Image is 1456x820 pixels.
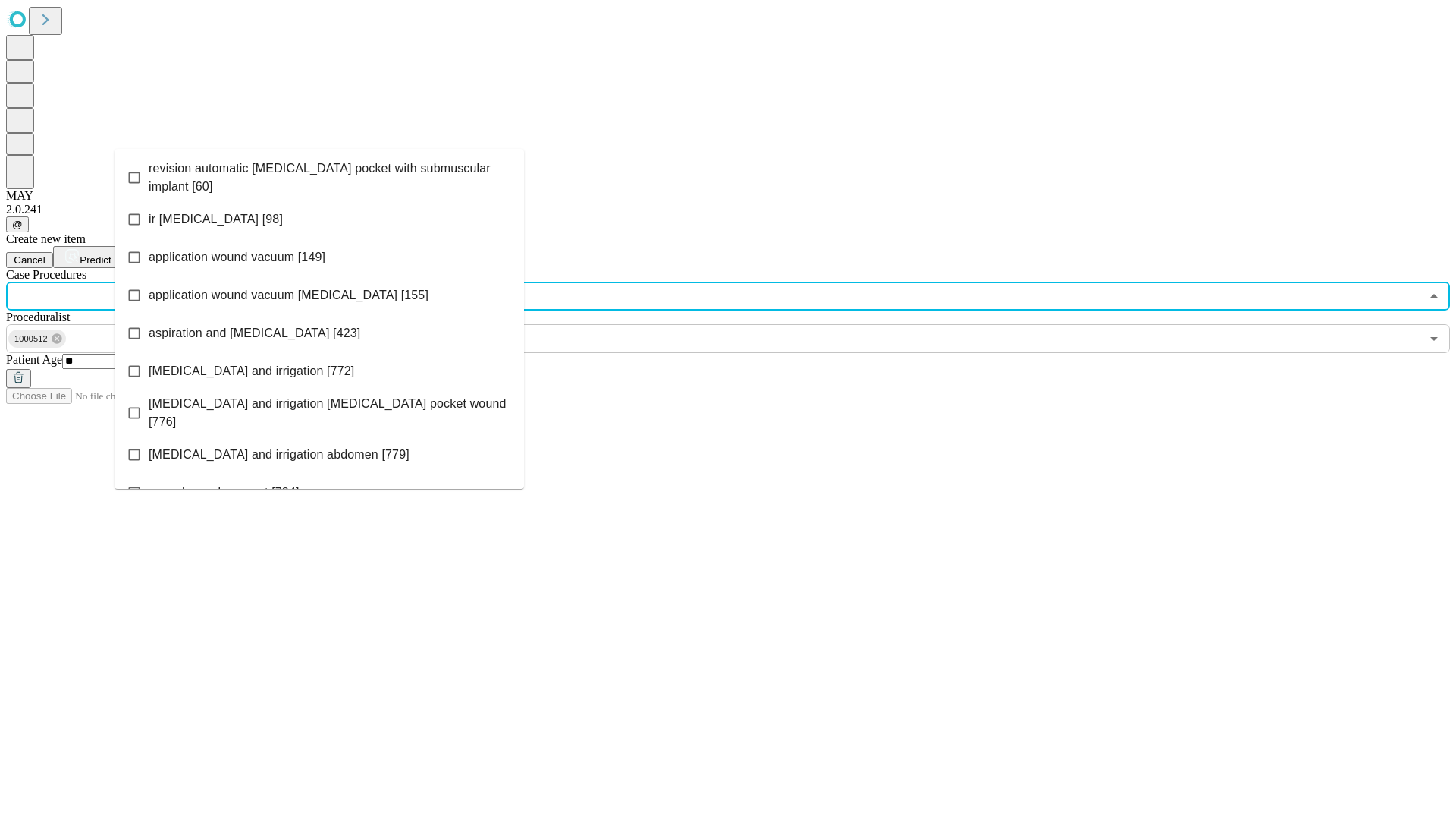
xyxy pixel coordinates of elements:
[1423,285,1445,307] button: Close
[8,330,54,348] span: 1000512
[6,252,53,268] button: Cancel
[53,246,123,268] button: Predict
[6,268,86,281] span: Scheduled Procedure
[149,484,300,502] span: wound vac placement [784]
[6,189,1450,203] div: MAY
[80,254,111,266] span: Predict
[149,248,325,266] span: application wound vacuum [149]
[149,446,409,464] span: [MEDICAL_DATA] and irrigation abdomen [779]
[6,311,70,323] span: Proceduralist
[149,362,354,380] span: [MEDICAL_DATA] and irrigation [772]
[6,203,1450,216] div: 2.0.241
[149,210,283,229] span: ir [MEDICAL_DATA] [98]
[8,330,66,348] div: 1000512
[149,286,428,304] span: application wound vacuum [MEDICAL_DATA] [155]
[12,219,23,230] span: @
[14,254,45,266] span: Cancel
[6,232,86,245] span: Create new item
[149,324,360,342] span: aspiration and [MEDICAL_DATA] [423]
[149,159,512,196] span: revision automatic [MEDICAL_DATA] pocket with submuscular implant [60]
[6,216,29,232] button: @
[149,395,512,431] span: [MEDICAL_DATA] and irrigation [MEDICAL_DATA] pocket wound [776]
[1423,328,1445,349] button: Open
[6,353,62,366] span: Patient Age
